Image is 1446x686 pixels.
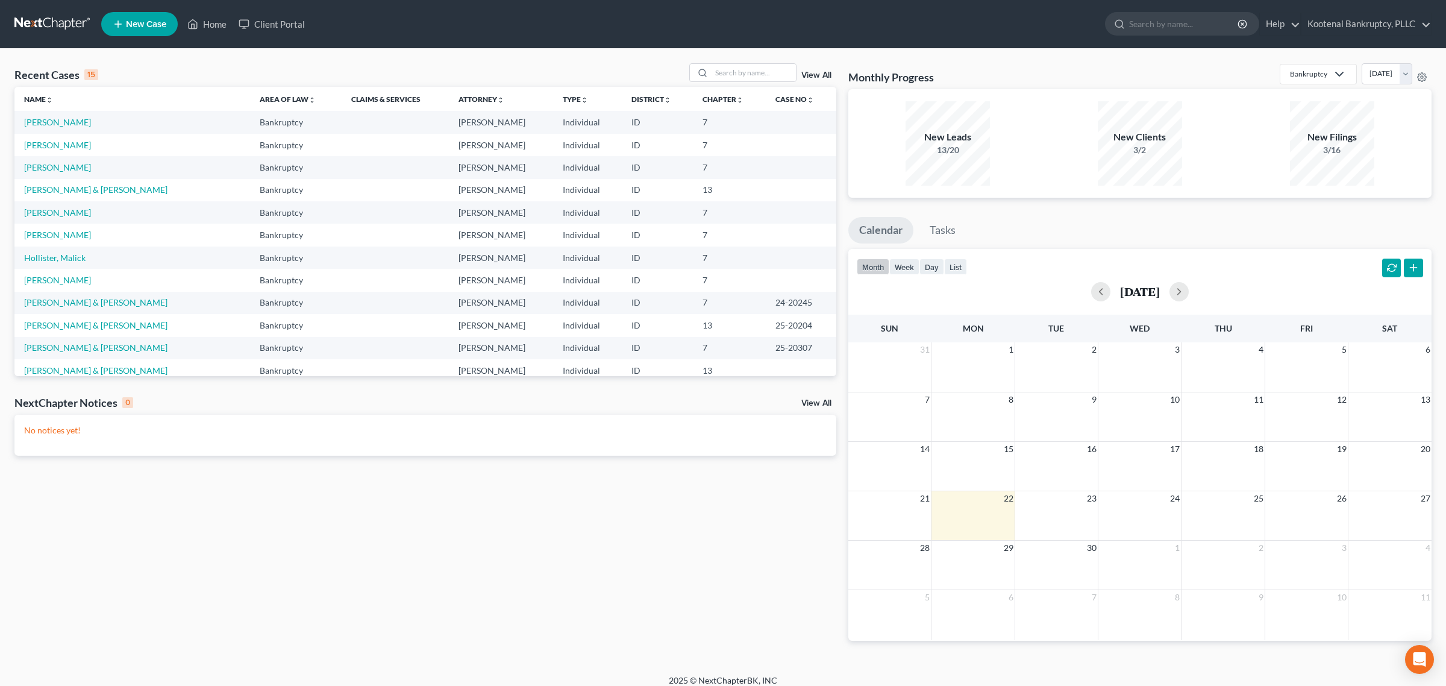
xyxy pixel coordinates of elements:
[250,179,341,201] td: Bankruptcy
[1174,342,1181,357] span: 3
[807,96,814,104] i: unfold_more
[250,314,341,336] td: Bankruptcy
[553,134,622,156] td: Individual
[497,96,504,104] i: unfold_more
[693,337,766,359] td: 7
[736,96,743,104] i: unfold_more
[889,259,919,275] button: week
[703,95,743,104] a: Chapterunfold_more
[693,292,766,314] td: 7
[1290,144,1374,156] div: 3/16
[1419,442,1432,456] span: 20
[801,71,831,80] a: View All
[1300,323,1313,333] span: Fri
[342,87,449,111] th: Claims & Services
[1257,541,1265,555] span: 2
[24,275,91,285] a: [PERSON_NAME]
[1091,342,1098,357] span: 2
[1341,541,1348,555] span: 3
[924,392,931,407] span: 7
[919,491,931,506] span: 21
[1336,442,1348,456] span: 19
[1129,13,1239,35] input: Search by name...
[449,359,553,382] td: [PERSON_NAME]
[553,269,622,291] td: Individual
[250,359,341,382] td: Bankruptcy
[250,134,341,156] td: Bankruptcy
[449,224,553,246] td: [PERSON_NAME]
[622,337,693,359] td: ID
[924,590,931,605] span: 5
[1120,285,1160,298] h2: [DATE]
[449,247,553,269] td: [PERSON_NAME]
[24,140,91,150] a: [PERSON_NAME]
[1405,645,1434,674] div: Open Intercom Messenger
[553,201,622,224] td: Individual
[24,117,91,127] a: [PERSON_NAME]
[14,68,98,82] div: Recent Cases
[919,442,931,456] span: 14
[693,224,766,246] td: 7
[1419,590,1432,605] span: 11
[766,292,836,314] td: 24-20245
[693,201,766,224] td: 7
[693,134,766,156] td: 7
[553,111,622,133] td: Individual
[775,95,814,104] a: Case Nounfold_more
[1003,442,1015,456] span: 15
[693,359,766,382] td: 13
[881,323,898,333] span: Sun
[24,95,53,104] a: Nameunfold_more
[250,156,341,178] td: Bankruptcy
[1003,541,1015,555] span: 29
[24,230,91,240] a: [PERSON_NAME]
[1253,442,1265,456] span: 18
[1003,491,1015,506] span: 22
[260,95,316,104] a: Area of Lawunfold_more
[622,156,693,178] td: ID
[1007,342,1015,357] span: 1
[1169,392,1181,407] span: 10
[1257,590,1265,605] span: 9
[449,314,553,336] td: [PERSON_NAME]
[963,323,984,333] span: Mon
[693,179,766,201] td: 13
[1419,392,1432,407] span: 13
[1253,491,1265,506] span: 25
[553,292,622,314] td: Individual
[1336,590,1348,605] span: 10
[1174,541,1181,555] span: 1
[581,96,588,104] i: unfold_more
[181,13,233,35] a: Home
[250,269,341,291] td: Bankruptcy
[1091,590,1098,605] span: 7
[693,111,766,133] td: 7
[1048,323,1064,333] span: Tue
[449,337,553,359] td: [PERSON_NAME]
[46,96,53,104] i: unfold_more
[24,424,827,436] p: No notices yet!
[250,337,341,359] td: Bankruptcy
[1301,13,1431,35] a: Kootenai Bankruptcy, PLLC
[1169,491,1181,506] span: 24
[622,247,693,269] td: ID
[250,224,341,246] td: Bankruptcy
[906,144,990,156] div: 13/20
[622,292,693,314] td: ID
[233,13,311,35] a: Client Portal
[14,395,133,410] div: NextChapter Notices
[622,111,693,133] td: ID
[848,70,934,84] h3: Monthly Progress
[622,314,693,336] td: ID
[1098,144,1182,156] div: 3/2
[919,259,944,275] button: day
[712,64,796,81] input: Search by name...
[919,541,931,555] span: 28
[801,399,831,408] a: View All
[944,259,967,275] button: list
[693,269,766,291] td: 7
[1174,590,1181,605] span: 8
[563,95,588,104] a: Typeunfold_more
[553,156,622,178] td: Individual
[622,224,693,246] td: ID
